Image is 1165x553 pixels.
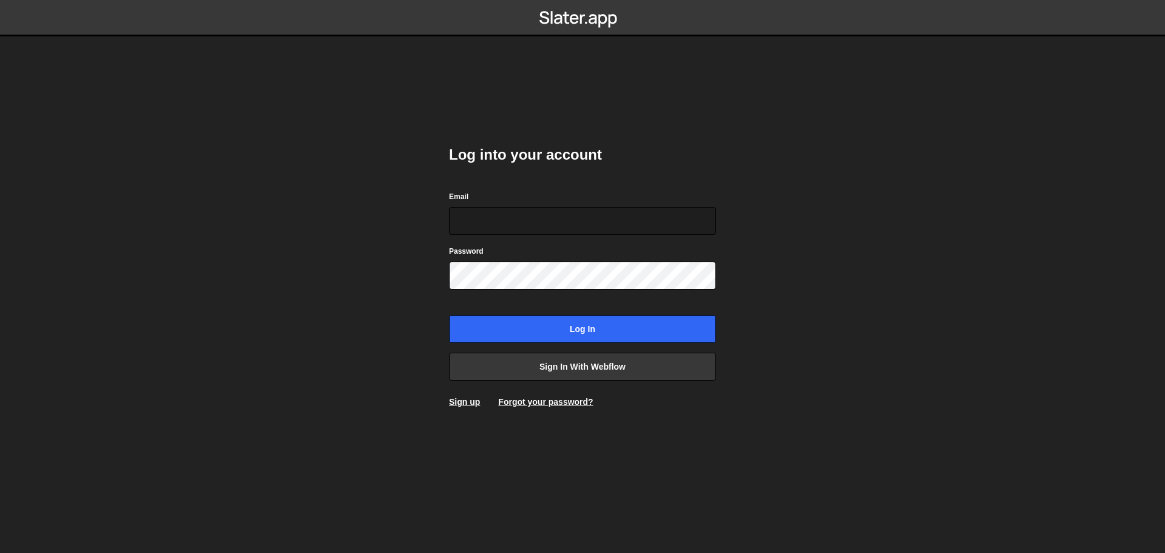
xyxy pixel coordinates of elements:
[498,397,593,407] a: Forgot your password?
[449,397,480,407] a: Sign up
[449,245,484,257] label: Password
[449,315,716,343] input: Log in
[449,353,716,381] a: Sign in with Webflow
[449,191,468,203] label: Email
[449,145,716,165] h2: Log into your account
